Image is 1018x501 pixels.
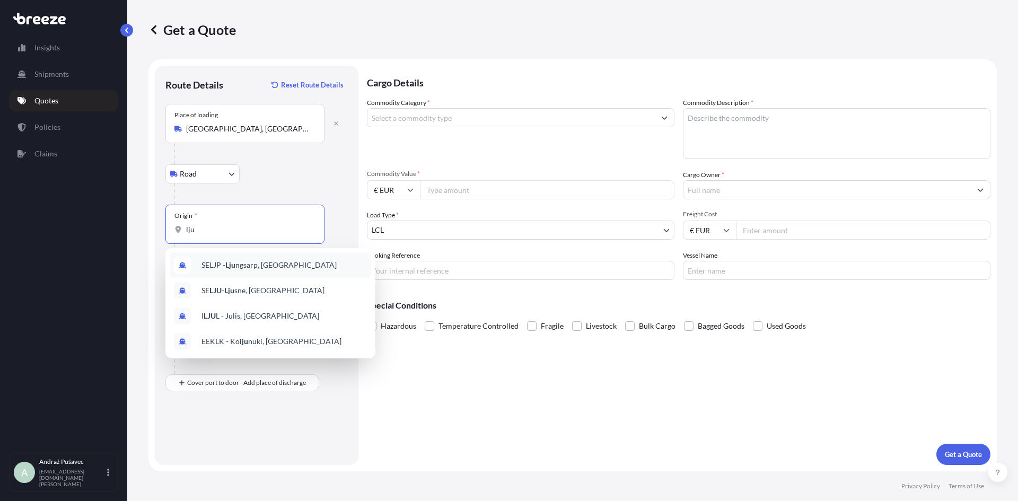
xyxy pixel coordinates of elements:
[683,170,724,180] label: Cargo Owner
[367,301,990,310] p: Special Conditions
[174,111,218,119] div: Place of loading
[949,482,984,490] p: Terms of Use
[186,124,311,134] input: Place of loading
[541,318,564,334] span: Fragile
[367,108,655,127] input: Select a commodity type
[367,170,674,178] span: Commodity Value
[174,212,197,220] div: Origin
[683,210,990,218] span: Freight Cost
[180,169,197,179] span: Road
[201,260,337,270] span: SELJP - ngsarp, [GEOGRAPHIC_DATA]
[372,225,384,235] span: LCL
[683,98,753,108] label: Commodity Description
[21,467,28,478] span: A
[165,248,375,358] div: Show suggestions
[736,221,990,240] input: Enter amount
[945,449,982,460] p: Get a Quote
[639,318,675,334] span: Bulk Cargo
[240,337,248,346] b: lju
[971,180,990,199] button: Show suggestions
[367,98,430,108] label: Commodity Category
[367,250,420,261] label: Booking Reference
[165,164,240,183] button: Select transport
[201,285,324,296] span: SE - sne, [GEOGRAPHIC_DATA]
[683,261,990,280] input: Enter name
[438,318,519,334] span: Temperature Controlled
[34,95,58,106] p: Quotes
[201,311,319,321] span: I L - Julis, [GEOGRAPHIC_DATA]
[34,122,60,133] p: Policies
[224,286,234,295] b: Lju
[281,80,344,90] p: Reset Route Details
[187,377,306,388] span: Cover port to door - Add place of discharge
[34,69,69,80] p: Shipments
[367,261,674,280] input: Your internal reference
[381,318,416,334] span: Hazardous
[225,260,235,269] b: Lju
[165,78,223,91] p: Route Details
[148,21,236,38] p: Get a Quote
[655,108,674,127] button: Show suggestions
[201,336,341,347] span: EEKLK - Ko nuki, [GEOGRAPHIC_DATA]
[186,224,311,235] input: Origin
[209,286,222,295] b: LJU
[586,318,617,334] span: Livestock
[367,210,399,221] span: Load Type
[39,468,105,487] p: [EMAIL_ADDRESS][DOMAIN_NAME][PERSON_NAME]
[901,482,940,490] p: Privacy Policy
[683,180,971,199] input: Full name
[698,318,744,334] span: Bagged Goods
[204,311,216,320] b: LJU
[767,318,806,334] span: Used Goods
[34,148,57,159] p: Claims
[683,250,717,261] label: Vessel Name
[420,180,674,199] input: Type amount
[39,458,105,466] p: Andraž Pušavec
[34,42,60,53] p: Insights
[367,66,990,98] p: Cargo Details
